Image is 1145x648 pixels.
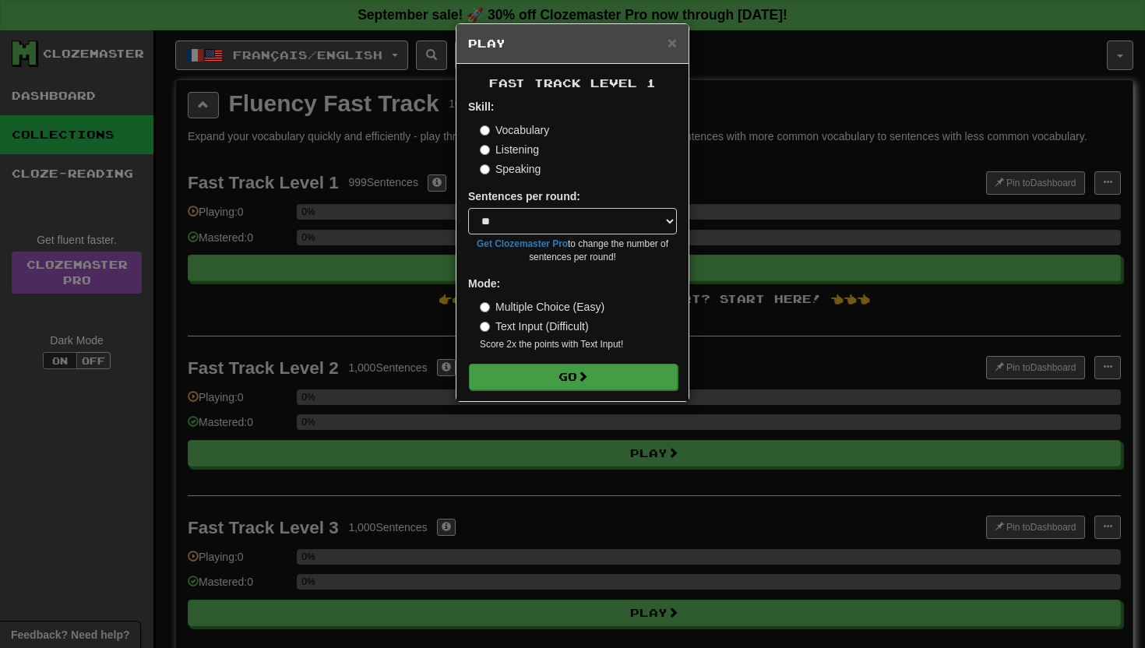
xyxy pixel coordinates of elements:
[480,302,490,312] input: Multiple Choice (Easy)
[480,319,589,334] label: Text Input (Difficult)
[468,188,580,204] label: Sentences per round:
[468,238,677,264] small: to change the number of sentences per round!
[480,125,490,136] input: Vocabulary
[480,322,490,332] input: Text Input (Difficult)
[480,164,490,174] input: Speaking
[668,34,677,51] button: Close
[469,364,678,390] button: Go
[468,36,677,51] h5: Play
[468,277,500,290] strong: Mode:
[468,100,494,113] strong: Skill:
[668,33,677,51] span: ×
[480,299,604,315] label: Multiple Choice (Easy)
[480,161,541,177] label: Speaking
[480,145,490,155] input: Listening
[480,122,549,138] label: Vocabulary
[477,238,568,249] a: Get Clozemaster Pro
[489,76,656,90] span: Fast Track Level 1
[480,142,539,157] label: Listening
[480,338,677,351] small: Score 2x the points with Text Input !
